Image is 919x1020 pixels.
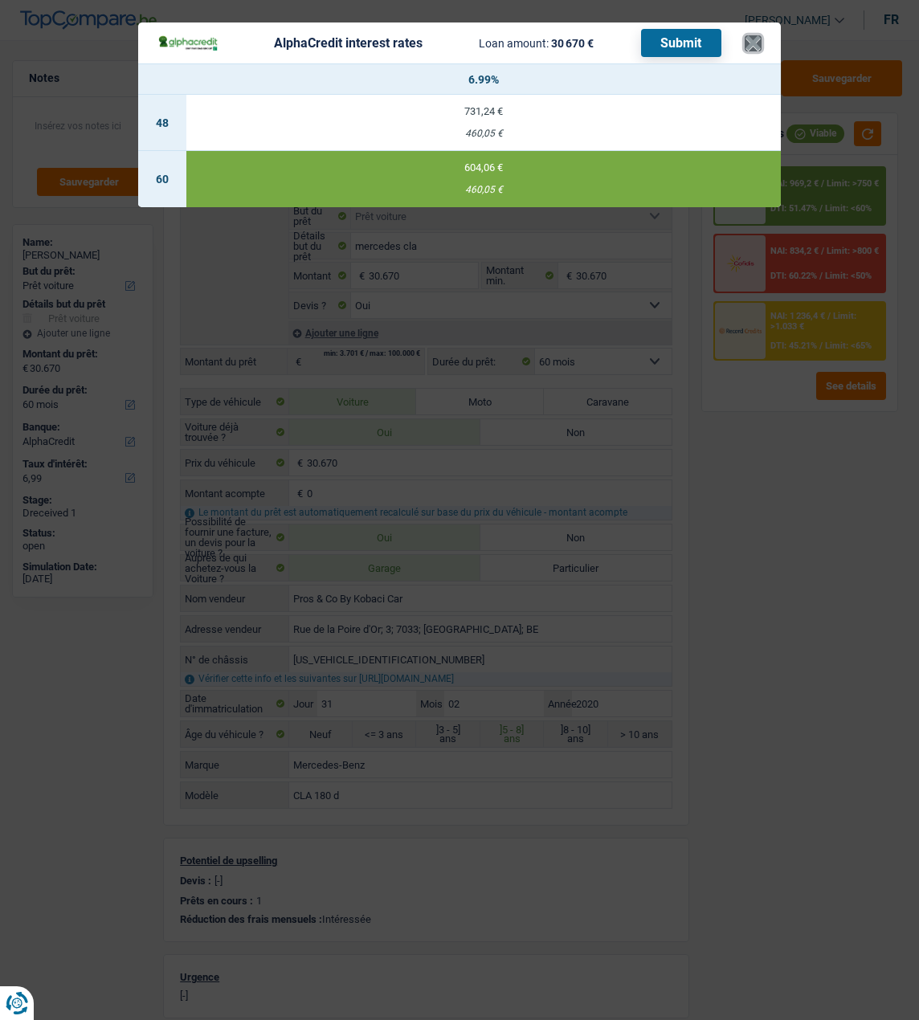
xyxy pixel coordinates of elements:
th: 6.99% [186,64,781,95]
div: 604,06 € [186,162,781,173]
span: Loan amount: [479,37,549,50]
td: 48 [138,95,186,151]
div: 460,05 € [186,129,781,139]
td: 60 [138,151,186,207]
button: × [745,35,762,51]
img: AlphaCredit [157,34,219,52]
div: AlphaCredit interest rates [274,37,423,50]
button: Submit [641,29,721,57]
span: 30 670 € [551,37,594,50]
div: 731,24 € [186,106,781,116]
div: 460,05 € [186,185,781,195]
